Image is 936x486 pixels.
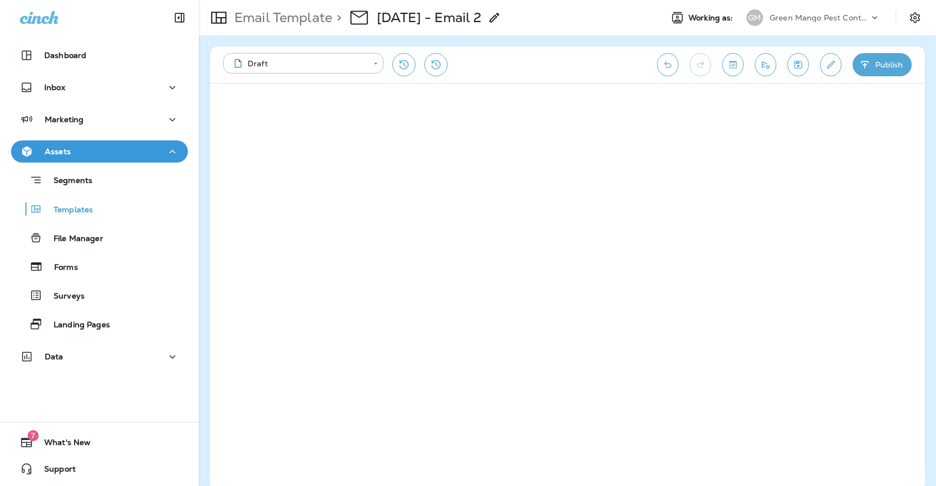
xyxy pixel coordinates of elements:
button: Undo [657,53,679,76]
button: Save [787,53,809,76]
button: Forms [11,255,188,278]
p: Inbox [44,83,65,92]
button: Landing Pages [11,312,188,336]
span: What's New [33,438,91,451]
p: [DATE] - Email 2 [377,9,481,26]
button: Edit details [820,53,842,76]
p: File Manager [43,234,103,244]
button: Data [11,346,188,368]
p: Email Template [230,9,332,26]
button: File Manager [11,226,188,249]
button: Assets [11,140,188,163]
div: GM [746,9,763,26]
p: Dashboard [44,51,86,60]
p: Forms [43,263,78,273]
button: Toggle preview [722,53,744,76]
span: Working as: [688,13,735,23]
span: 7 [28,430,39,441]
button: Publish [853,53,912,76]
button: Collapse Sidebar [164,7,195,29]
button: Send test email [755,53,776,76]
button: Inbox [11,76,188,98]
div: Labor Day - Email 2 [377,9,481,26]
button: Dashboard [11,44,188,66]
button: Support [11,458,188,480]
button: Surveys [11,284,188,307]
p: Assets [45,147,71,156]
p: Green Mango Pest Control [770,13,869,22]
div: Draft [231,58,366,69]
p: > [332,9,341,26]
p: Marketing [45,115,83,124]
span: Support [33,464,76,478]
button: Marketing [11,108,188,130]
button: Restore from previous version [392,53,416,76]
p: Surveys [43,291,85,302]
p: Templates [43,205,93,216]
button: Segments [11,168,188,192]
button: 7What's New [11,431,188,453]
p: Landing Pages [43,320,110,331]
button: Settings [905,8,925,28]
button: View Changelog [424,53,448,76]
p: Segments [43,176,92,187]
p: Data [45,352,64,361]
button: Templates [11,197,188,221]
